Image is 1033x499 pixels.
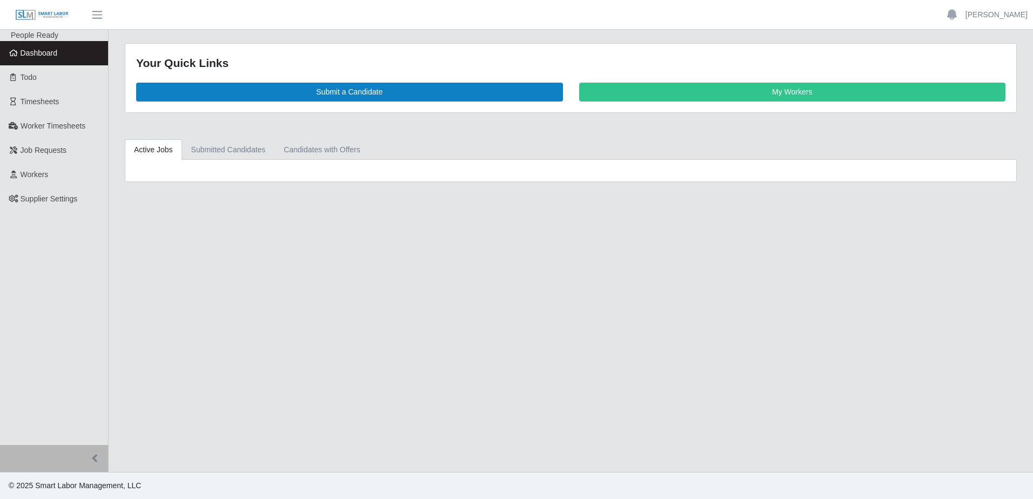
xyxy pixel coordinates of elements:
a: Active Jobs [125,139,182,160]
span: Workers [21,170,49,179]
span: Worker Timesheets [21,122,85,130]
span: Supplier Settings [21,194,78,203]
a: Candidates with Offers [274,139,369,160]
span: Timesheets [21,97,59,106]
div: Your Quick Links [136,55,1005,72]
a: Submit a Candidate [136,83,563,102]
span: Todo [21,73,37,82]
a: My Workers [579,83,1006,102]
span: Job Requests [21,146,67,154]
a: Submitted Candidates [182,139,275,160]
span: People Ready [11,31,58,39]
img: SLM Logo [15,9,69,21]
a: [PERSON_NAME] [965,9,1028,21]
span: © 2025 Smart Labor Management, LLC [9,481,141,490]
span: Dashboard [21,49,58,57]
